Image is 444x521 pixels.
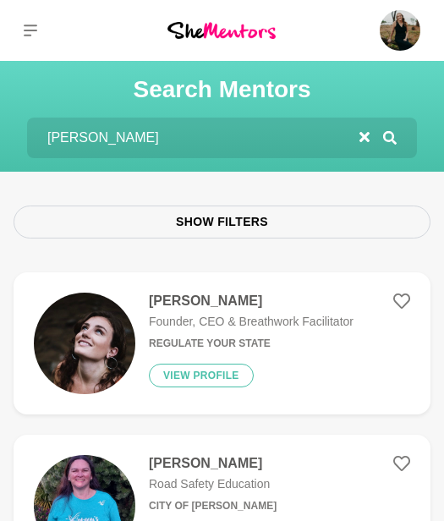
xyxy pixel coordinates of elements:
[149,293,354,310] h4: [PERSON_NAME]
[34,293,135,394] img: 8185ea49deb297eade9a2e5250249276829a47cd-920x897.jpg
[149,500,277,513] h6: City of [PERSON_NAME]
[149,313,354,331] p: Founder, CEO & Breathwork Facilitator
[14,272,430,414] a: [PERSON_NAME]Founder, CEO & Breathwork FacilitatorRegulate Your StateView profile
[149,337,354,350] h6: Regulate Your State
[149,455,277,472] h4: [PERSON_NAME]
[14,206,430,239] button: Show Filters
[27,118,359,158] input: Search mentors
[380,10,420,51] img: Jess Smithies
[149,475,277,493] p: Road Safety Education
[167,22,276,39] img: She Mentors Logo
[149,364,254,387] button: View profile
[27,74,417,104] h1: Search Mentors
